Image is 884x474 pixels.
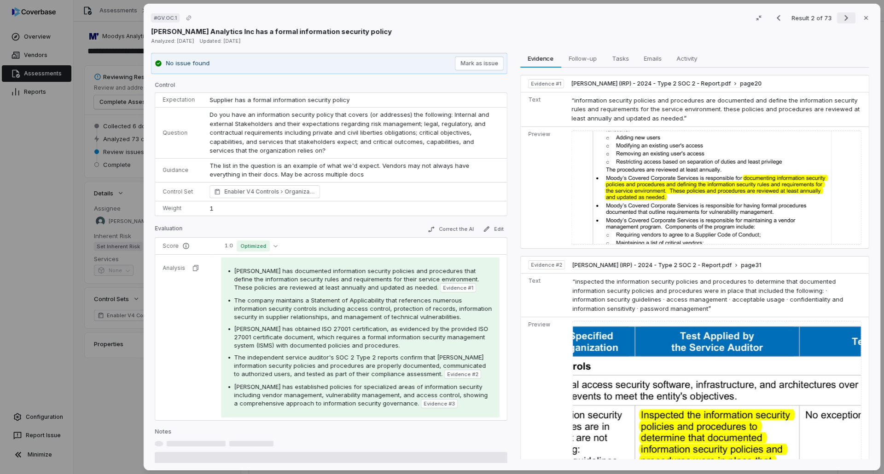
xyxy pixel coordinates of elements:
[608,52,633,64] span: Tasks
[163,96,195,103] p: Expectation
[163,166,195,174] p: Guidance
[640,52,665,64] span: Emails
[455,57,504,70] button: Mark as issue
[524,52,558,64] span: Evidence
[199,38,240,44] span: Updated: [DATE]
[572,262,732,269] span: [PERSON_NAME] (IRP) - 2024 - Type 2 SOC 2 - Report.pdf
[151,38,194,44] span: Analyzed: [DATE]
[565,52,601,64] span: Follow-up
[151,27,392,36] p: [PERSON_NAME] Analytics Inc has a formal information security policy
[180,10,197,26] button: Copy link
[424,224,477,235] button: Correct the AI
[521,92,568,127] td: Text
[163,205,195,212] p: Weight
[154,14,177,22] span: # GV.OC.1
[234,354,486,377] span: The independent service auditor's SOC 2 Type 2 reports confirm that [PERSON_NAME] information sec...
[155,428,507,439] p: Notes
[837,12,855,23] button: Next result
[447,371,478,378] span: Evidence # 2
[209,205,213,212] span: 1
[521,274,569,317] td: Text
[234,267,479,291] span: [PERSON_NAME] has documented information security policies and procedures that define the informa...
[155,81,507,92] p: Control
[234,325,488,349] span: [PERSON_NAME] has obtained ISO 27001 certification, as evidenced by the provided ISO 27001 certif...
[531,261,562,268] span: Evidence # 2
[166,59,209,68] p: No issue found
[163,242,206,250] p: Score
[571,80,762,88] button: [PERSON_NAME] (IRP) - 2024 - Type 2 SOC 2 - Report.pdfpage20
[163,188,195,195] p: Control Set
[163,129,195,137] p: Question
[479,223,507,234] button: Edit
[571,80,731,87] span: [PERSON_NAME] (IRP) - 2024 - Type 2 SOC 2 - Report.pdf
[237,240,270,251] span: Optimized
[424,400,455,407] span: Evidence # 3
[741,262,761,269] span: page 31
[571,131,861,245] img: cae07c0c4b66413f851287ae520d3212_original.jpg_w1200.jpg
[572,278,843,312] span: “inspected the information security policies and procedures to determine that documented informat...
[521,127,568,249] td: Preview
[740,80,762,87] span: page 20
[673,52,701,64] span: Activity
[234,383,488,407] span: [PERSON_NAME] has established policies for specialized areas of information security including ve...
[791,13,833,23] p: Result 2 of 73
[531,80,561,87] span: Evidence # 1
[572,262,761,269] button: [PERSON_NAME] (IRP) - 2024 - Type 2 SOC 2 - Report.pdfpage31
[155,225,182,236] p: Evaluation
[209,161,500,179] p: The list in the question is an example of what we'd expect. Vendors may not always have everythin...
[209,96,349,103] span: Supplier has a formal information security policy
[769,12,788,23] button: Previous result
[224,187,315,196] span: Enabler V4 Controls Organizational Context
[571,97,860,122] span: “information security policies and procedures are documented and define the information security ...
[234,297,492,320] span: The company maintains a Statement of Applicability that references numerous information security ...
[209,111,491,154] span: Do you have an information security policy that covers (or addresses) the following: Internal and...
[443,284,473,291] span: Evidence # 1
[163,264,185,272] p: Analysis
[221,240,281,251] button: 1.0Optimized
